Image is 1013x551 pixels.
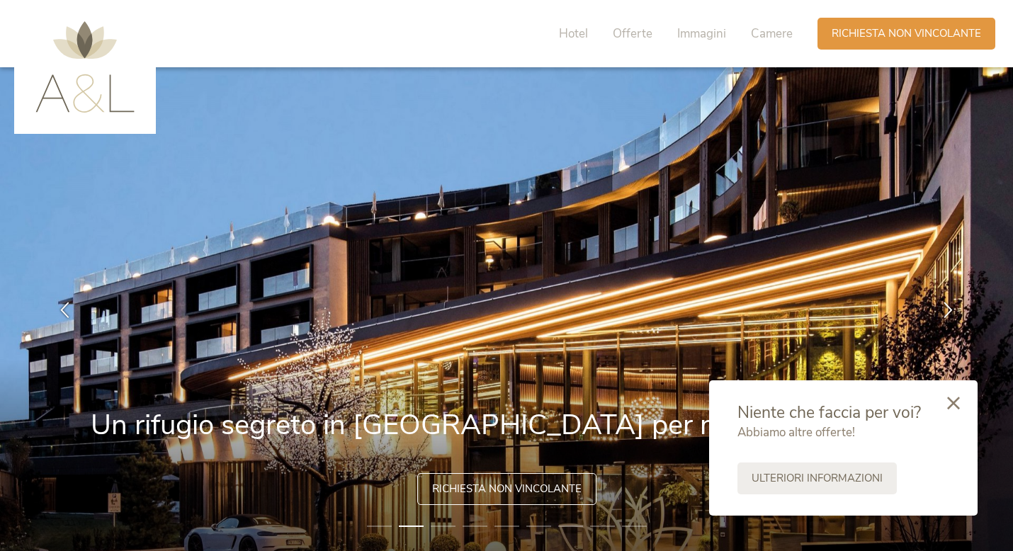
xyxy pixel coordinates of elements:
span: Ulteriori informazioni [752,471,883,486]
span: Hotel [559,25,588,42]
span: Camere [751,25,793,42]
span: Richiesta non vincolante [432,482,582,496]
span: Niente che faccia per voi? [737,402,921,424]
span: Offerte [613,25,652,42]
a: Ulteriori informazioni [737,462,897,494]
img: AMONTI & LUNARIS Wellnessresort [35,21,135,113]
span: Immagini [677,25,726,42]
span: Richiesta non vincolante [832,26,981,41]
span: Abbiamo altre offerte! [737,424,855,441]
